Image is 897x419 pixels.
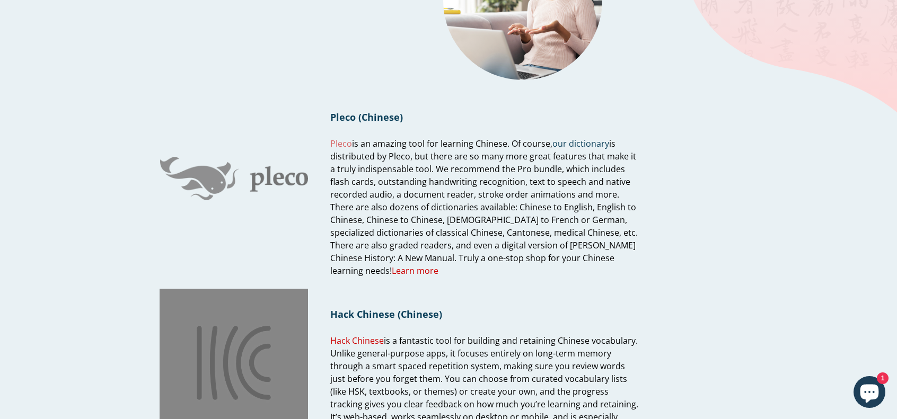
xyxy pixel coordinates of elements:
[330,111,638,123] h1: Pleco (Chinese)
[850,376,889,411] inbox-online-store-chat: Shopify online store chat
[330,138,352,150] a: Pleco
[330,138,638,277] span: is an amazing tool for learning Chinese. Of course, is distributed by Pleco, but there are so man...
[330,308,638,320] h1: Hack Chinese (Chinese)
[330,335,384,347] a: Hack Chinese
[392,265,438,277] a: Learn more
[552,138,609,150] a: our dictionary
